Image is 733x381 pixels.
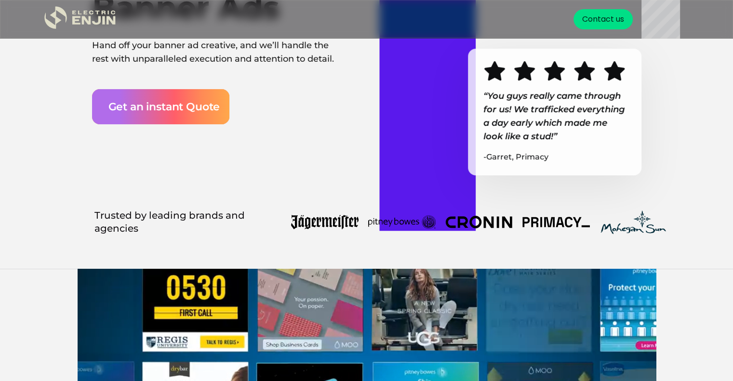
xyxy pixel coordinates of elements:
[44,6,117,33] a: home
[582,13,624,25] div: Contact us
[483,89,626,143] p: “You guys really came through for us! We trafficked everything a day early which made me look lik...
[573,9,633,29] a: Contact us
[94,209,272,235] div: Trusted by leading brands and agencies
[483,150,626,164] p: -Garret, Primacy
[92,89,230,124] a: Get an instant Quote
[92,39,338,66] p: Hand off your banner ad creative, and we’ll handle the rest with unparalleled execution and atten...
[108,99,220,115] div: Get an instant Quote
